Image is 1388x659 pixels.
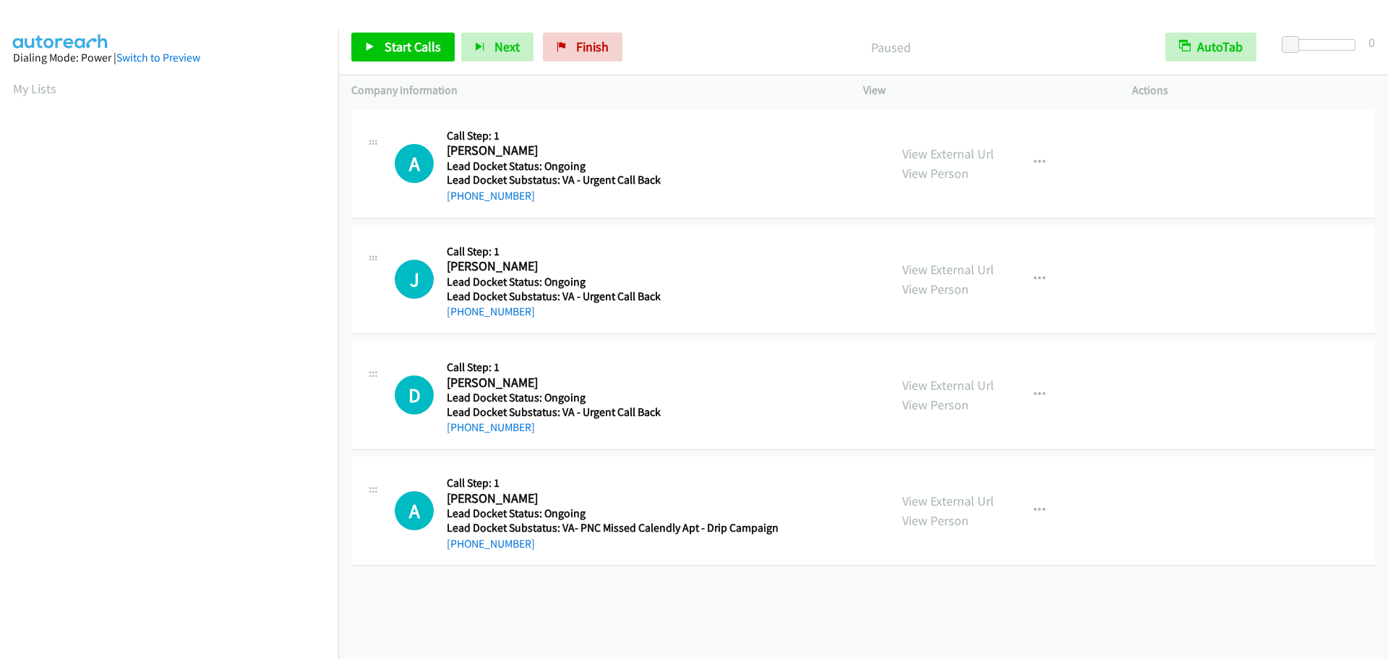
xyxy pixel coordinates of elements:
[1289,39,1355,51] div: Delay between calls (in seconds)
[447,173,774,187] h5: Lead Docket Substatus: VA - Urgent Call Back
[902,145,994,162] a: View External Url
[447,420,535,434] a: [PHONE_NUMBER]
[543,33,622,61] a: Finish
[902,281,969,297] a: View Person
[395,375,434,414] h1: D
[447,506,779,521] h5: Lead Docket Status: Ongoing
[447,521,779,535] h5: Lead Docket Substatus: VA- PNC Missed Calendly Apt - Drip Campaign
[447,129,774,143] h5: Call Step: 1
[447,275,774,289] h5: Lead Docket Status: Ongoing
[447,537,535,550] a: [PHONE_NUMBER]
[447,245,774,259] h5: Call Step: 1
[395,260,434,299] h1: J
[576,38,609,55] span: Finish
[447,405,774,420] h5: Lead Docket Substatus: VA - Urgent Call Back
[902,512,969,529] a: View Person
[447,289,774,304] h5: Lead Docket Substatus: VA - Urgent Call Back
[447,258,774,275] h2: [PERSON_NAME]
[395,144,434,183] h1: A
[447,143,774,159] h2: [PERSON_NAME]
[1368,33,1375,52] div: 0
[447,490,774,507] h2: [PERSON_NAME]
[447,189,535,203] a: [PHONE_NUMBER]
[494,38,520,55] span: Next
[395,260,434,299] div: The call is yet to be attempted
[13,49,325,67] div: Dialing Mode: Power |
[395,491,434,530] div: The call is yet to be attempted
[902,493,994,509] a: View External Url
[447,360,774,375] h5: Call Step: 1
[385,38,441,55] span: Start Calls
[447,391,774,405] h5: Lead Docket Status: Ongoing
[447,375,774,391] h2: [PERSON_NAME]
[351,33,455,61] a: Start Calls
[1165,33,1256,61] button: AutoTab
[902,396,969,413] a: View Person
[13,80,56,97] a: My Lists
[902,165,969,182] a: View Person
[395,144,434,183] div: The call is yet to be attempted
[116,51,200,64] a: Switch to Preview
[902,261,994,278] a: View External Url
[447,305,535,318] a: [PHONE_NUMBER]
[642,38,1139,57] p: Paused
[447,159,774,174] h5: Lead Docket Status: Ongoing
[863,82,1106,99] p: View
[395,491,434,530] h1: A
[395,375,434,414] div: The call is yet to be attempted
[1132,82,1375,99] p: Actions
[461,33,534,61] button: Next
[351,82,837,99] p: Company Information
[902,377,994,394] a: View External Url
[447,476,779,490] h5: Call Step: 1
